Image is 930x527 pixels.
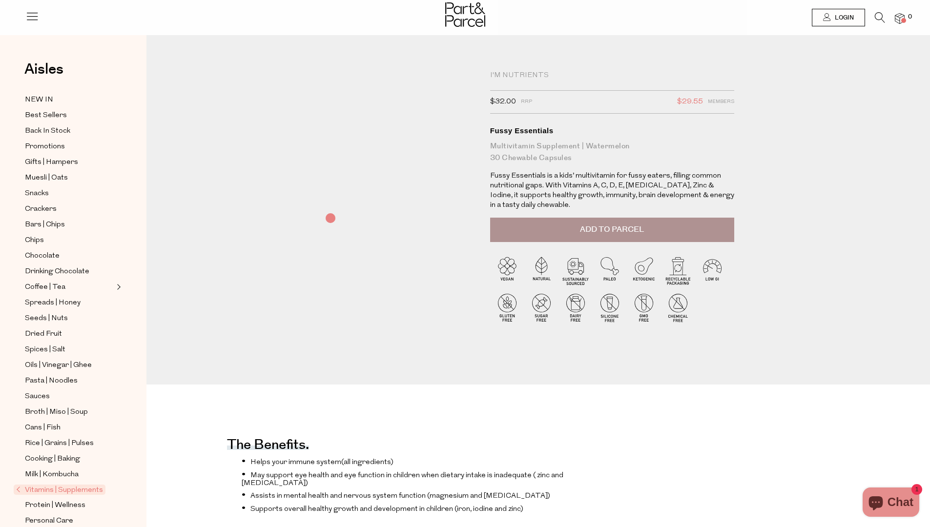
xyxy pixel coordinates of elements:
span: Crackers [25,203,57,215]
span: Vitamins | Supplements [14,485,105,495]
a: Spices | Salt [25,344,114,356]
span: Protein | Wellness [25,500,85,511]
span: Coffee | Tea [25,282,65,293]
div: Multivitamin Supplement | Watermelon 30 Chewable Capsules [490,141,734,164]
a: 0 [895,13,905,23]
a: Coffee | Tea [25,281,114,293]
a: Chips [25,234,114,246]
img: Part&Parcel [445,2,485,27]
a: Bars | Chips [25,219,114,231]
a: Milk | Kombucha [25,468,114,481]
button: Expand/Collapse Coffee | Tea [114,281,121,293]
h4: The benefits. [227,443,309,450]
span: Muesli | Oats [25,172,68,184]
a: Login [812,9,865,26]
img: P_P-ICONS-Live_Bec_V11_Paleo.svg [593,253,627,287]
a: Oils | Vinegar | Ghee [25,359,114,371]
span: Best Sellers [25,110,67,122]
a: Vitamins | Supplements [16,484,114,496]
a: Pasta | Noodles [25,375,114,387]
span: Back In Stock [25,125,70,137]
a: Best Sellers [25,109,114,122]
a: Protein | Wellness [25,499,114,511]
a: Spreads | Honey [25,297,114,309]
li: May support eye health and eye function in children when dietary intake is inadequate ( [242,470,622,487]
li: Helps your immune system(all ingredients) [242,457,622,466]
span: Personal Care [25,515,73,527]
span: Seeds | Nuts [25,313,68,324]
div: I'm Nutrients [490,71,734,81]
a: Aisles [24,62,63,86]
img: P_P-ICONS-Live_Bec_V11_Silicone_Free.svg [593,290,627,324]
span: Oils | Vinegar | Ghee [25,360,92,371]
span: Spreads | Honey [25,297,81,309]
inbox-online-store-chat: Shopify online store chat [860,487,922,519]
span: Gifts | Hampers [25,157,78,168]
span: Rice | Grains | Pulses [25,438,94,449]
img: P_P-ICONS-Live_Bec_V11_Vegan.svg [490,253,524,287]
span: healthy growth and development in children ( iron, iodine and zinc) [308,506,523,513]
img: P_P-ICONS-Live_Bec_V11_Sustainable_Sourced.svg [558,253,593,287]
span: $32.00 [490,96,516,108]
a: Muesli | Oats [25,172,114,184]
a: Dried Fruit [25,328,114,340]
span: Cooking | Baking [25,453,80,465]
li: Supports overall [242,504,622,513]
span: Dried Fruit [25,328,62,340]
span: Chocolate [25,250,60,262]
span: Spices | Salt [25,344,65,356]
a: Sauces [25,390,114,403]
img: P_P-ICONS-Live_Bec_V11_Sugar_Free.svg [524,290,558,324]
span: Login [832,14,854,22]
li: Assists in mental health and nervous system function (magnesium and [MEDICAL_DATA]) [242,490,622,500]
span: $29.55 [677,96,703,108]
span: Snacks [25,188,49,200]
span: Promotions [25,141,65,153]
a: Chocolate [25,250,114,262]
span: RRP [521,96,532,108]
a: Snacks [25,187,114,200]
span: Cans | Fish [25,422,61,434]
span: Add to Parcel [580,224,644,235]
span: Bars | Chips [25,219,65,231]
img: P_P-ICONS-Live_Bec_V11_Low_Gi.svg [695,253,729,287]
a: Back In Stock [25,125,114,137]
img: P_P-ICONS-Live_Bec_V11_GMO_Free.svg [627,290,661,324]
a: Promotions [25,141,114,153]
img: P_P-ICONS-Live_Bec_V11_Gluten_Free.svg [490,290,524,324]
span: 0 [906,13,914,21]
a: Seeds | Nuts [25,312,114,324]
a: Personal Care [25,515,114,527]
a: Cans | Fish [25,422,114,434]
a: Gifts | Hampers [25,156,114,168]
a: Crackers [25,203,114,215]
span: Broth | Miso | Soup [25,406,88,418]
img: P_P-ICONS-Live_Bec_V11_Recyclable_Packaging.svg [661,253,695,287]
span: Chips [25,235,44,246]
span: Aisles [24,59,63,80]
span: zinc and [MEDICAL_DATA]) [242,472,563,487]
a: NEW IN [25,94,114,106]
span: Members [708,96,734,108]
span: Pasta | Noodles [25,375,78,387]
div: Fussy Essentials [490,126,734,136]
span: Sauces [25,391,50,403]
img: P_P-ICONS-Live_Bec_V11_Ketogenic.svg [627,253,661,287]
a: Drinking Chocolate [25,265,114,278]
a: Rice | Grains | Pulses [25,437,114,449]
span: Drinking Chocolate [25,266,89,278]
img: P_P-ICONS-Live_Bec_V11_Natural.svg [524,253,558,287]
a: Broth | Miso | Soup [25,406,114,418]
span: NEW IN [25,94,53,106]
button: Add to Parcel [490,218,734,242]
a: Cooking | Baking [25,453,114,465]
img: P_P-ICONS-Live_Bec_V11_Dairy_Free.svg [558,290,593,324]
p: Fussy Essentials is a kids’ multivitamin for fussy eaters, filling common nutritional gaps. With ... [490,171,734,210]
img: P_P-ICONS-Live_Bec_V11_Chemical_Free.svg [661,290,695,324]
span: Milk | Kombucha [25,469,79,481]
